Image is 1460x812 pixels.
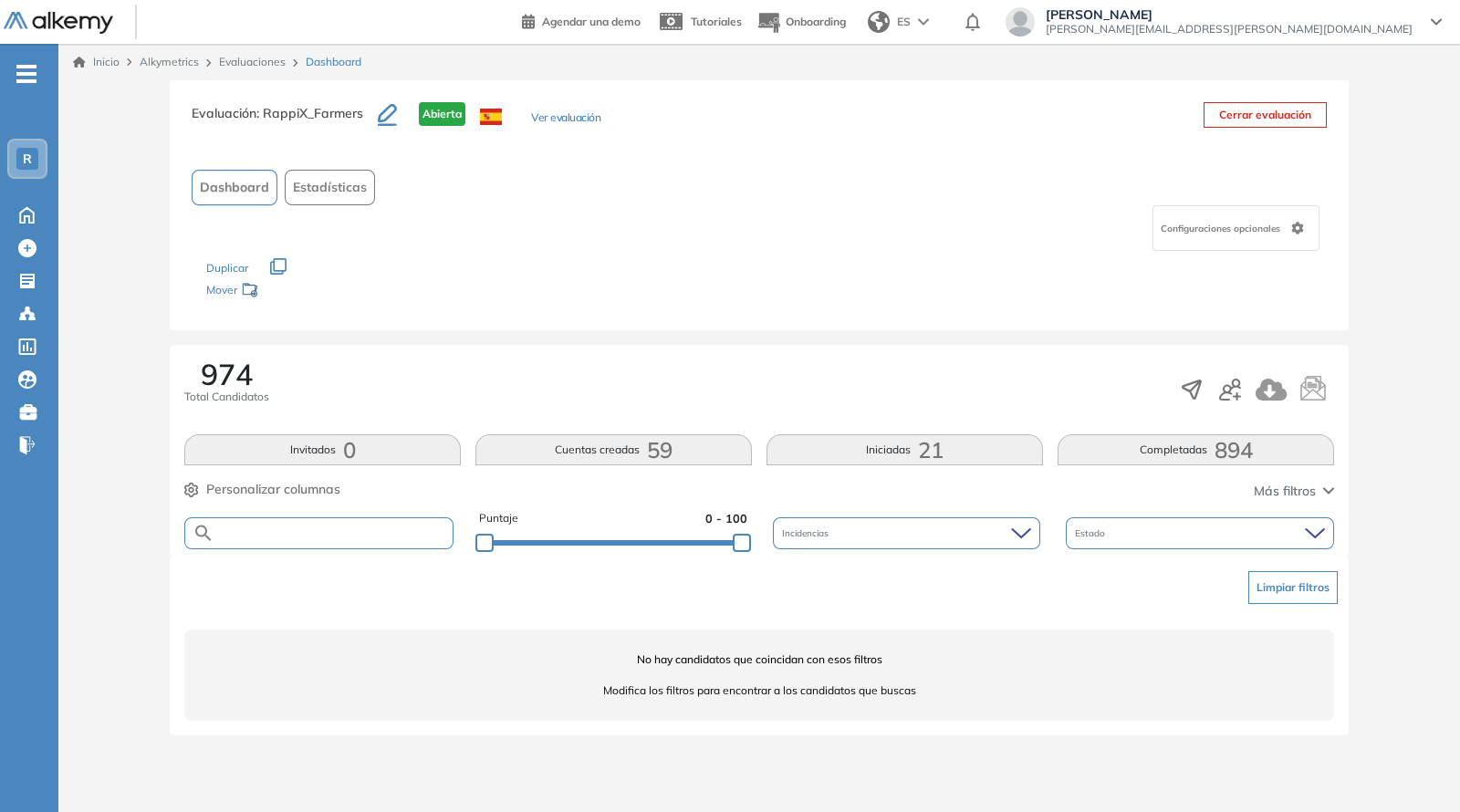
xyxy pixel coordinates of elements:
img: Logo [4,12,113,35]
span: Tutoriales [691,15,742,28]
img: world [868,11,890,33]
button: Ver evaluación [531,109,600,129]
button: Iniciadas21 [766,434,1043,465]
span: [PERSON_NAME] [1046,7,1413,22]
span: Dashboard [200,178,269,197]
i: - [16,72,36,76]
span: Estado [1075,526,1109,540]
img: SEARCH_ALT [193,522,214,545]
span: 0 - 100 [705,510,747,527]
span: Puntaje [479,510,518,527]
span: Onboarding [786,15,846,28]
span: Configuraciones opcionales [1161,222,1284,235]
div: Incidencias [773,517,1041,549]
span: Dashboard [306,54,361,70]
span: Modifica los filtros para encontrar a los candidatos que buscas [184,682,1334,699]
img: arrow [918,18,929,26]
span: Duplicar [206,261,248,275]
div: Mover [206,275,389,308]
span: R [23,151,32,166]
a: Inicio [73,54,120,70]
button: Cerrar evaluación [1204,102,1327,128]
button: Limpiar filtros [1248,571,1338,604]
div: Estado [1066,517,1334,549]
span: Total Candidatos [184,389,269,405]
button: Onboarding [756,3,846,42]
span: 974 [201,359,253,389]
button: Personalizar columnas [184,480,340,499]
button: Completadas894 [1058,434,1334,465]
a: Evaluaciones [219,55,286,68]
span: : RappiX_Farmers [256,105,363,121]
h3: Evaluación [192,102,378,141]
button: Invitados0 [184,434,461,465]
button: Cuentas creadas59 [475,434,752,465]
span: Agendar una demo [542,15,641,28]
span: Personalizar columnas [206,480,340,499]
a: Agendar una demo [522,9,641,31]
button: Estadísticas [285,170,375,205]
span: [PERSON_NAME][EMAIL_ADDRESS][PERSON_NAME][DOMAIN_NAME] [1046,22,1413,36]
button: Más filtros [1254,482,1334,501]
span: ES [897,14,911,30]
span: Estadísticas [293,178,367,197]
img: ESP [480,109,502,125]
span: Abierta [419,102,465,126]
span: No hay candidatos que coincidan con esos filtros [184,651,1334,668]
div: Configuraciones opcionales [1152,205,1319,251]
span: Más filtros [1254,482,1316,501]
span: Alkymetrics [140,55,199,68]
button: Dashboard [192,170,277,205]
span: Incidencias [782,526,832,540]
